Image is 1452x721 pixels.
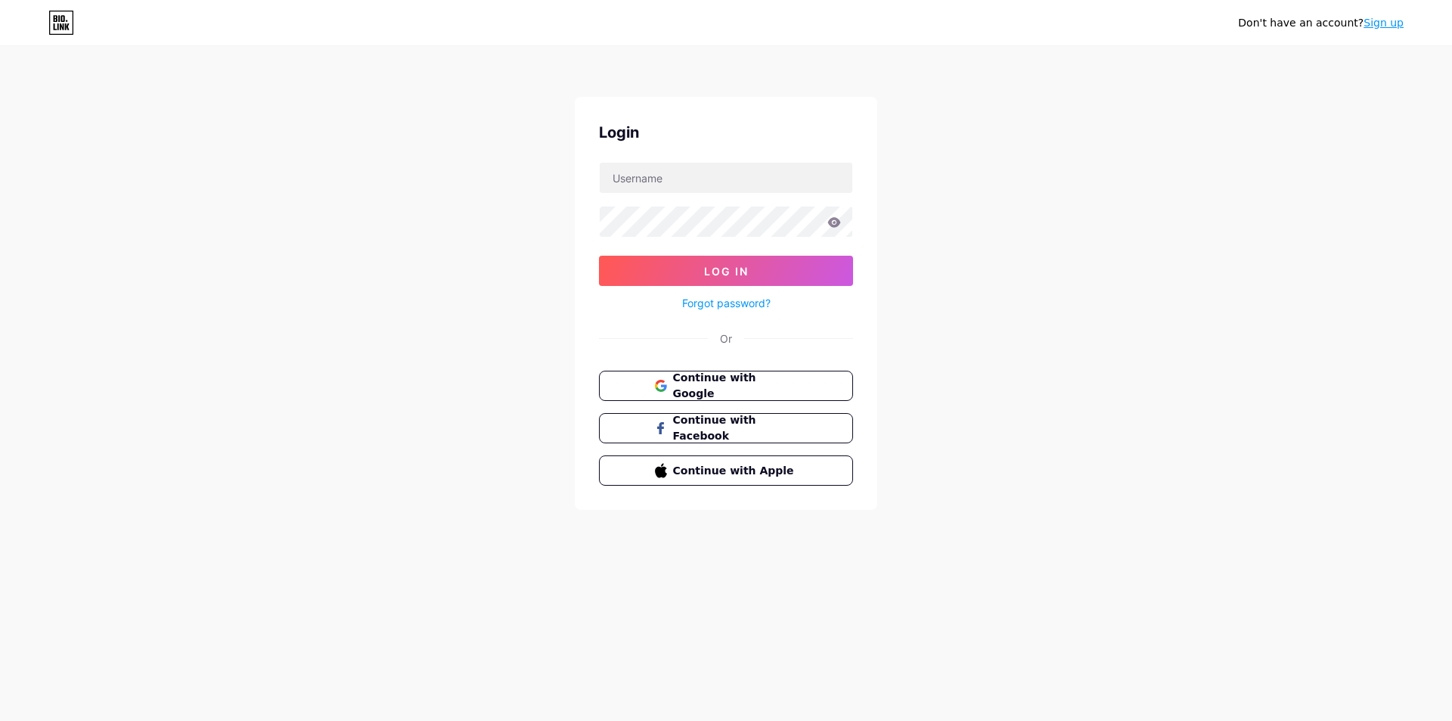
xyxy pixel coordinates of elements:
[673,370,798,402] span: Continue with Google
[599,455,853,486] button: Continue with Apple
[599,413,853,443] button: Continue with Facebook
[599,121,853,144] div: Login
[599,256,853,286] button: Log In
[1238,15,1404,31] div: Don't have an account?
[682,295,771,311] a: Forgot password?
[720,331,732,347] div: Or
[599,371,853,401] button: Continue with Google
[673,412,798,444] span: Continue with Facebook
[1364,17,1404,29] a: Sign up
[704,265,749,278] span: Log In
[673,463,798,479] span: Continue with Apple
[600,163,852,193] input: Username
